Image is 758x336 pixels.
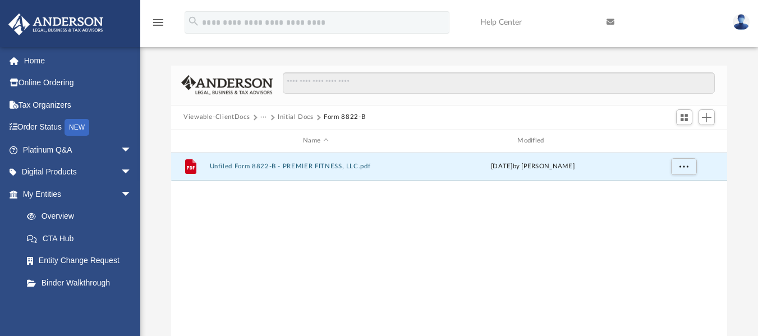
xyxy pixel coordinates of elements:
[8,139,149,161] a: Platinum Q&Aarrow_drop_down
[426,136,639,146] div: Modified
[16,250,149,272] a: Entity Change Request
[183,112,250,122] button: Viewable-ClientDocs
[8,49,149,72] a: Home
[5,13,107,35] img: Anderson Advisors Platinum Portal
[8,183,149,205] a: My Entitiesarrow_drop_down
[16,294,143,316] a: My Blueprint
[324,112,365,122] button: Form 8822-B
[644,136,722,146] div: id
[16,205,149,228] a: Overview
[491,163,513,169] span: [DATE]
[278,112,314,122] button: Initial Docs
[676,109,693,125] button: Switch to Grid View
[65,119,89,136] div: NEW
[699,109,715,125] button: Add
[209,136,422,146] div: Name
[733,14,750,30] img: User Pic
[8,94,149,116] a: Tax Organizers
[8,116,149,139] a: Order StatusNEW
[151,16,165,29] i: menu
[151,21,165,29] a: menu
[283,72,715,94] input: Search files and folders
[426,162,638,172] div: by [PERSON_NAME]
[176,136,204,146] div: id
[260,112,268,122] button: ···
[210,163,422,170] button: Unfiled Form 8822-B - PREMIER FITNESS, LLC.pdf
[121,183,143,206] span: arrow_drop_down
[8,72,149,94] a: Online Ordering
[187,15,200,27] i: search
[16,271,149,294] a: Binder Walkthrough
[8,161,149,183] a: Digital Productsarrow_drop_down
[671,158,697,175] button: More options
[121,161,143,184] span: arrow_drop_down
[16,227,149,250] a: CTA Hub
[121,139,143,162] span: arrow_drop_down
